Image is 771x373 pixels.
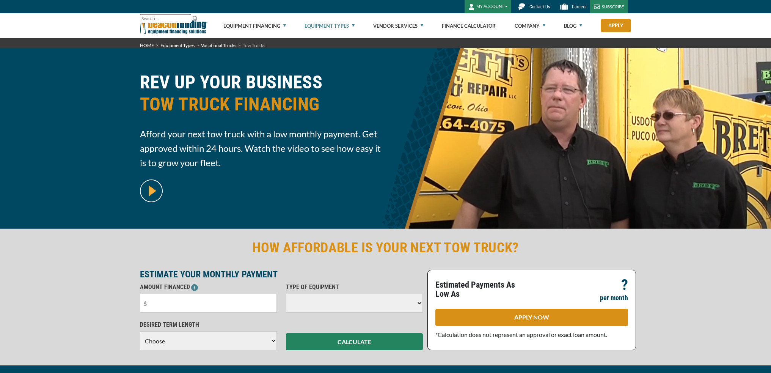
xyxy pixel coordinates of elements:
[160,42,195,48] a: Equipment Types
[192,15,198,21] img: Search
[140,320,277,329] p: DESIRED TERM LENGTH
[435,280,527,299] p: Estimated Payments As Low As
[140,93,381,115] span: TOW TRUCK FINANCING
[435,331,607,338] span: *Calculation does not represent an approval or exact loan amount.
[305,14,355,38] a: Equipment Types
[140,179,163,202] img: video modal pop-up play button
[201,42,236,48] a: Vocational Trucks
[572,4,586,9] span: Careers
[140,13,207,38] img: Beacon Funding Corporation logo
[140,283,277,292] p: AMOUNT FINANCED
[140,42,154,48] a: HOME
[600,293,628,302] p: per month
[183,16,189,22] a: Clear search text
[140,294,277,313] input: $
[140,14,191,23] input: Search
[140,71,381,121] h1: REV UP YOUR BUSINESS
[140,127,381,170] span: Afford your next tow truck with a low monthly payment. Get approved within 24 hours. Watch the vi...
[140,270,423,279] p: ESTIMATE YOUR MONTHLY PAYMENT
[286,333,423,350] button: CALCULATE
[286,283,423,292] p: TYPE OF EQUIPMENT
[442,14,496,38] a: Finance Calculator
[373,14,423,38] a: Vendor Services
[564,14,582,38] a: Blog
[435,309,628,326] a: APPLY NOW
[223,14,286,38] a: Equipment Financing
[621,280,628,290] p: ?
[515,14,545,38] a: Company
[243,42,265,48] span: Tow Trucks
[601,19,631,32] a: Apply
[529,4,550,9] span: Contact Us
[140,239,631,257] h2: HOW AFFORDABLE IS YOUR NEXT TOW TRUCK?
